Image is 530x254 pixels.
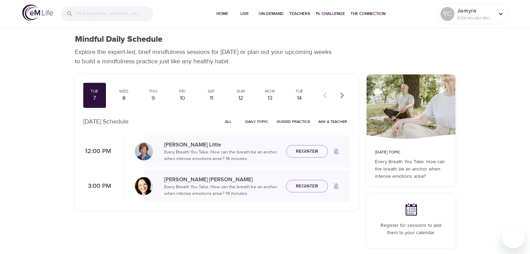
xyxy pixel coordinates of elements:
[289,10,310,17] span: Teachers
[83,147,111,156] p: 12:00 PM
[22,5,53,21] img: logo
[261,94,279,102] div: 13
[291,88,308,94] div: Tue
[164,149,281,162] p: Every Breath You Take: How can the breath be an anchor when intense emotions arise? · 14 minutes
[83,182,111,191] p: 3:00 PM
[286,145,328,158] button: Register
[144,88,162,94] div: Thu
[296,182,318,191] span: Register
[220,118,237,125] span: All
[318,118,347,125] span: Ask a Teacher
[440,7,454,21] div: YC
[203,94,220,102] div: 11
[375,149,447,156] p: [DATE] Topic
[296,147,318,156] span: Register
[135,142,153,160] img: Kerry_Little_Headshot_min.jpg
[232,88,249,94] div: Sun
[115,88,132,94] div: Wed
[144,94,162,102] div: 9
[164,184,281,197] p: Every Breath You Take: How can the breath be an anchor when intense emotions arise? · 14 minutes
[76,6,153,21] input: Find programs, teachers, etc...
[86,94,103,102] div: 7
[86,88,103,94] div: Tue
[75,47,336,66] p: Explore the expert-led, brief mindfulness sessions for [DATE] or plan out your upcoming weeks to ...
[274,116,313,127] button: Guided Practice
[83,117,129,126] p: [DATE] Schedule
[502,226,524,248] iframe: Button to launch messaging window
[277,118,310,125] span: Guided Practice
[316,116,350,127] button: Ask a Teacher
[75,34,162,45] h1: Mindful Daily Schedule
[214,10,231,17] span: Home
[286,180,328,193] button: Register
[375,158,447,180] p: Every Breath You Take: How can the breath be an anchor when intense emotions arise?
[375,222,447,237] p: Register for sessions to add them to your calendar
[232,94,249,102] div: 12
[164,175,281,184] p: [PERSON_NAME] [PERSON_NAME]
[245,118,268,125] span: Daily Topic
[174,94,191,102] div: 10
[259,10,284,17] span: On-Demand
[217,116,240,127] button: All
[457,7,494,15] p: Jomyra
[351,10,385,17] span: The Connection
[328,178,345,195] span: Remind me when a class goes live every Tuesday at 3:00 PM
[174,88,191,94] div: Fri
[236,10,253,17] span: Live
[261,88,279,94] div: Mon
[243,116,271,127] button: Daily Topic
[328,143,345,160] span: Remind me when a class goes live every Tuesday at 12:00 PM
[291,94,308,102] div: 14
[457,15,494,21] p: 5728 Mindful Minutes
[203,88,220,94] div: Sat
[316,10,345,17] span: 1% Challenge
[135,177,153,195] img: Laurie_Weisman-min.jpg
[164,141,281,149] p: [PERSON_NAME] Little
[115,94,132,102] div: 8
